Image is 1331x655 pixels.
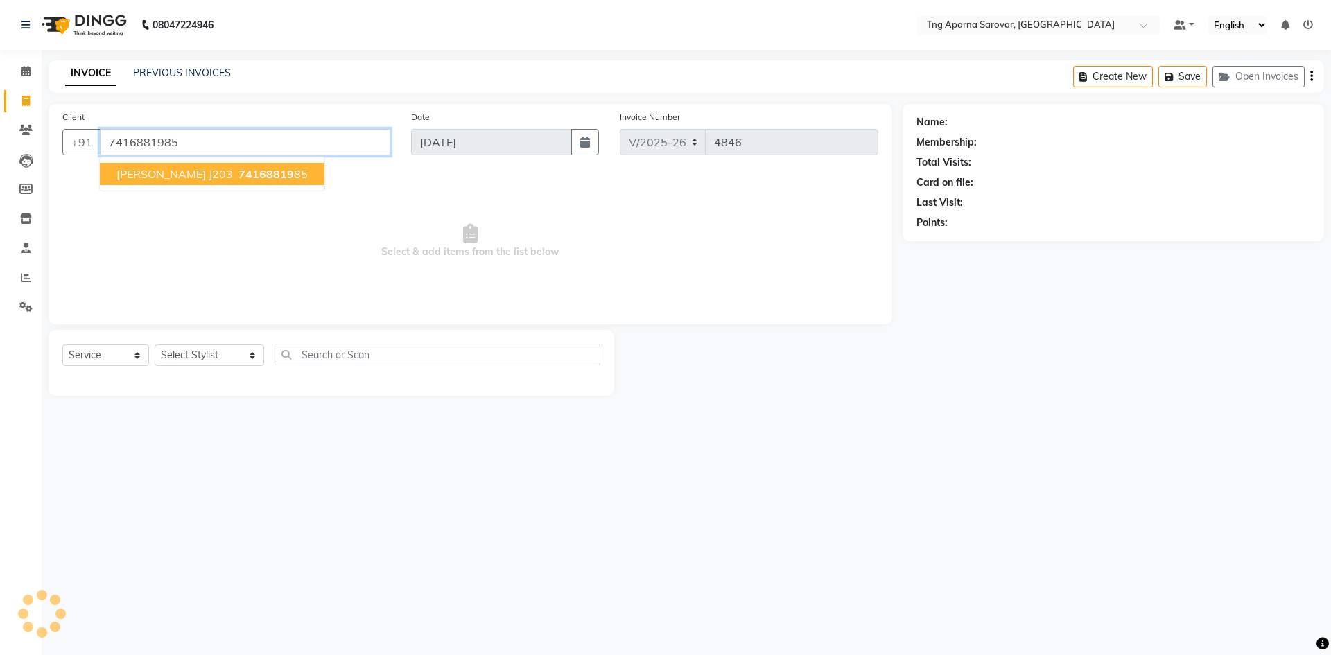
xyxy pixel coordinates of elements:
button: Open Invoices [1212,66,1305,87]
img: logo [35,6,130,44]
a: INVOICE [65,61,116,86]
span: Select & add items from the list below [62,172,878,311]
label: Invoice Number [620,111,680,123]
button: +91 [62,129,101,155]
div: Name: [916,115,948,130]
div: Total Visits: [916,155,971,170]
div: Membership: [916,135,977,150]
input: Search or Scan [275,344,600,365]
div: Points: [916,216,948,230]
label: Client [62,111,85,123]
button: Save [1158,66,1207,87]
input: Search by Name/Mobile/Email/Code [100,129,390,155]
span: 74168819 [238,167,294,181]
label: Date [411,111,430,123]
b: 08047224946 [153,6,214,44]
span: [PERSON_NAME] J203 [116,167,233,181]
div: Card on file: [916,175,973,190]
a: PREVIOUS INVOICES [133,67,231,79]
div: Last Visit: [916,195,963,210]
ngb-highlight: 85 [236,167,308,181]
button: Create New [1073,66,1153,87]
